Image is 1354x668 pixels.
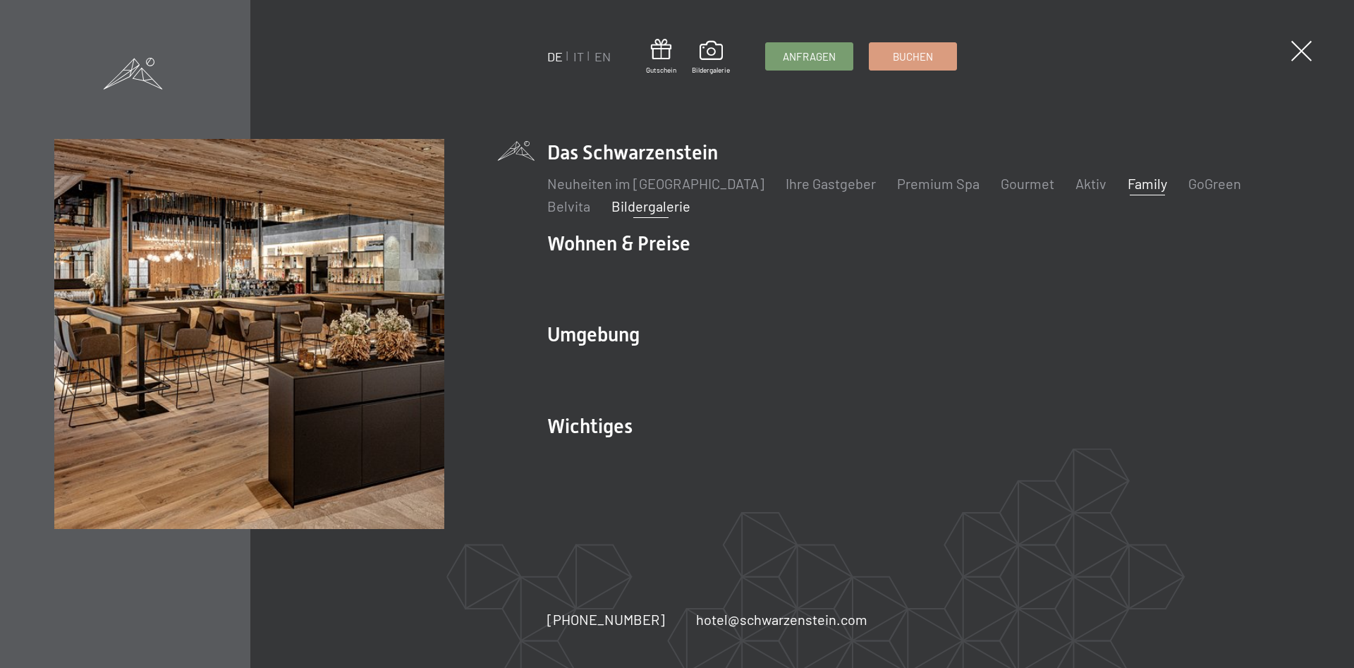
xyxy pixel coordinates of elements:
a: Ihre Gastgeber [786,175,876,192]
a: Premium Spa [897,175,980,192]
a: Belvita [547,198,590,214]
a: hotel@schwarzenstein.com [696,609,867,629]
a: Neuheiten im [GEOGRAPHIC_DATA] [547,175,764,192]
a: Aktiv [1075,175,1106,192]
a: EN [594,49,611,64]
a: Bildergalerie [611,198,690,214]
span: Buchen [893,49,933,64]
a: Gutschein [646,39,676,75]
a: [PHONE_NUMBER] [547,609,665,629]
span: Bildergalerie [692,65,730,75]
a: Gourmet [1001,175,1054,192]
a: DE [547,49,563,64]
a: Buchen [870,43,956,70]
span: [PHONE_NUMBER] [547,611,665,628]
a: Family [1128,175,1167,192]
a: GoGreen [1188,175,1241,192]
a: Anfragen [766,43,853,70]
span: Gutschein [646,65,676,75]
a: Bildergalerie [692,41,730,75]
span: Anfragen [783,49,836,64]
a: IT [573,49,584,64]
